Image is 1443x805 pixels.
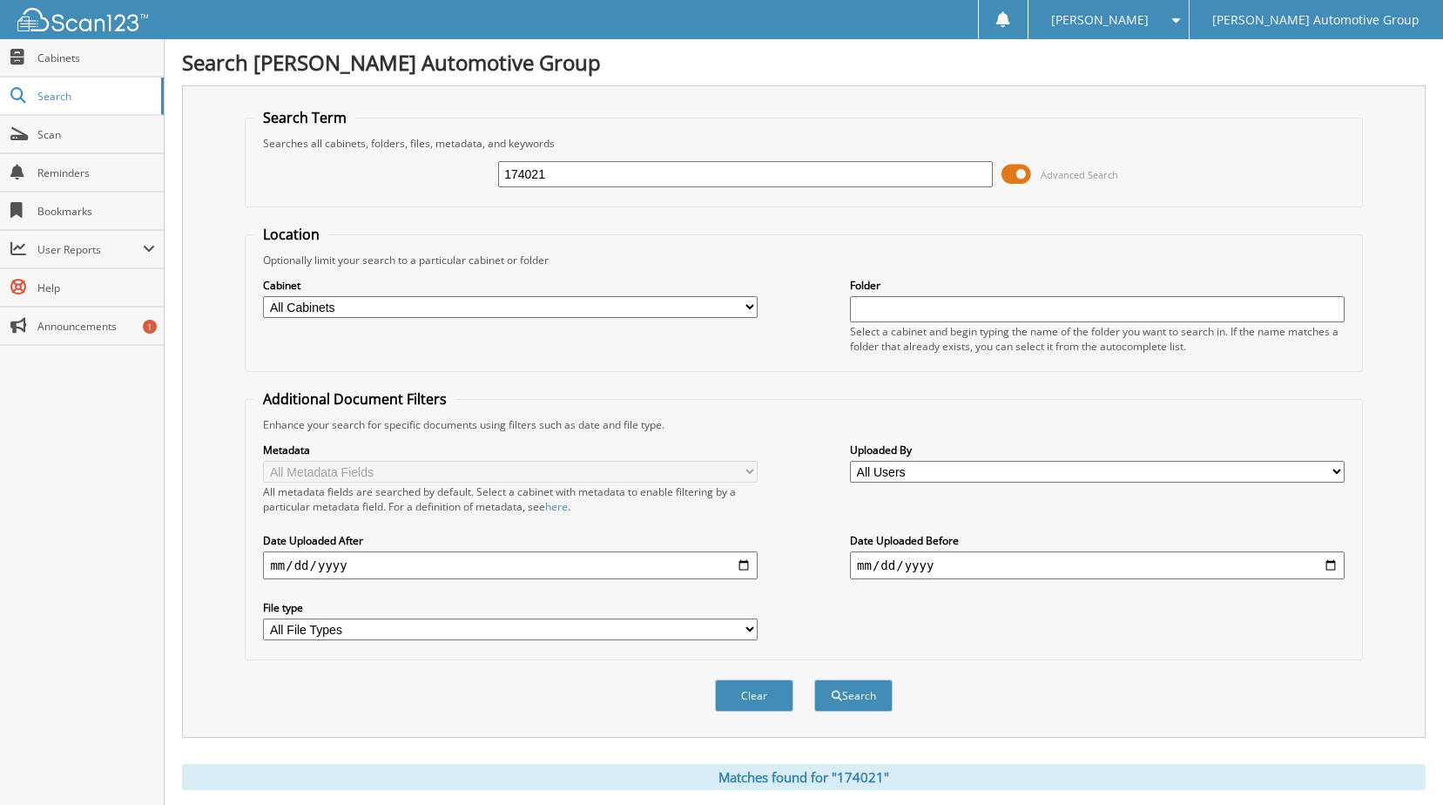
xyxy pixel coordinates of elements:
[850,324,1345,354] div: Select a cabinet and begin typing the name of the folder you want to search in. If the name match...
[814,680,893,712] button: Search
[37,166,155,180] span: Reminders
[545,499,568,514] a: here
[37,89,152,104] span: Search
[850,443,1345,457] label: Uploaded By
[37,51,155,65] span: Cabinets
[263,551,758,579] input: start
[254,253,1352,267] div: Optionally limit your search to a particular cabinet or folder
[254,136,1352,151] div: Searches all cabinets, folders, files, metadata, and keywords
[37,319,155,334] span: Announcements
[37,204,155,219] span: Bookmarks
[254,389,455,409] legend: Additional Document Filters
[263,278,758,293] label: Cabinet
[37,281,155,295] span: Help
[17,8,148,31] img: scan123-logo-white.svg
[1041,168,1118,181] span: Advanced Search
[254,108,355,127] legend: Search Term
[1356,721,1443,805] iframe: Chat Widget
[263,600,758,615] label: File type
[254,417,1352,432] div: Enhance your search for specific documents using filters such as date and file type.
[715,680,793,712] button: Clear
[37,127,155,142] span: Scan
[850,551,1345,579] input: end
[254,225,328,244] legend: Location
[263,533,758,548] label: Date Uploaded After
[1212,15,1419,25] span: [PERSON_NAME] Automotive Group
[182,764,1426,790] div: Matches found for "174021"
[263,443,758,457] label: Metadata
[182,48,1426,77] h1: Search [PERSON_NAME] Automotive Group
[1051,15,1149,25] span: [PERSON_NAME]
[263,484,758,514] div: All metadata fields are searched by default. Select a cabinet with metadata to enable filtering b...
[850,278,1345,293] label: Folder
[143,320,157,334] div: 1
[37,242,143,257] span: User Reports
[850,533,1345,548] label: Date Uploaded Before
